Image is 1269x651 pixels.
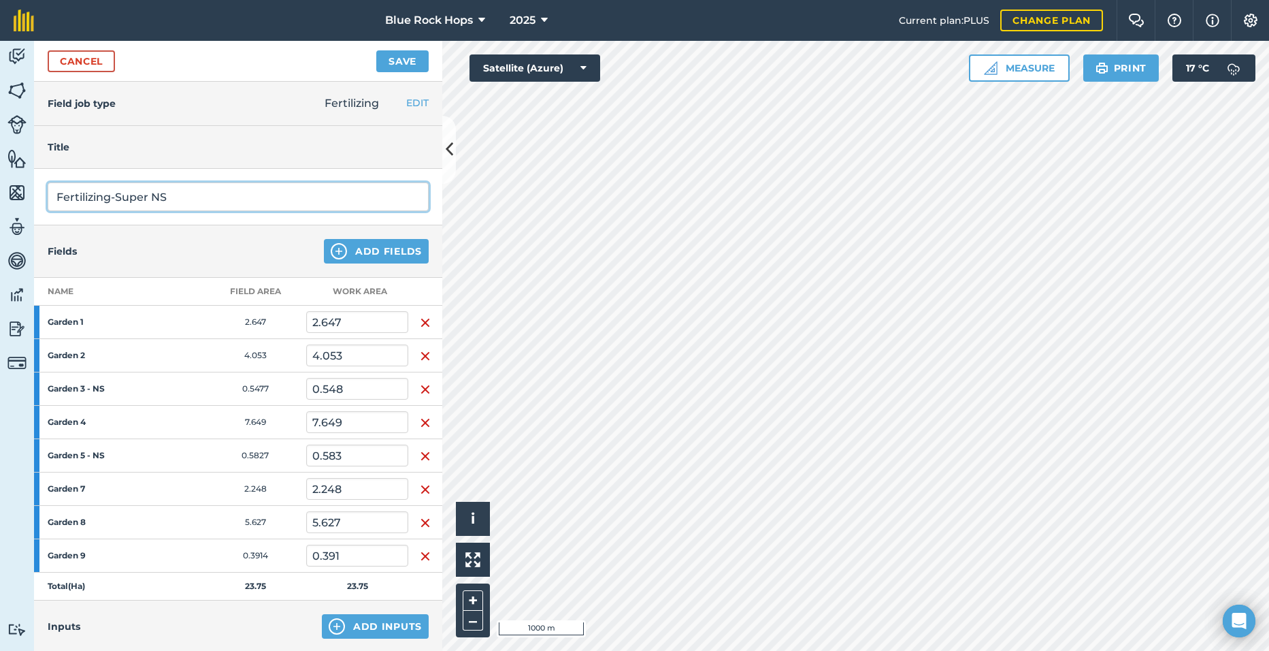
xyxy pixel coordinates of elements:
img: svg+xml;base64,PD94bWwgdmVyc2lvbj0iMS4wIiBlbmNvZGluZz0idXRmLTgiPz4KPCEtLSBHZW5lcmF0b3I6IEFkb2JlIE... [1220,54,1247,82]
button: Satellite (Azure) [469,54,600,82]
img: svg+xml;base64,PD94bWwgdmVyc2lvbj0iMS4wIiBlbmNvZGluZz0idXRmLTgiPz4KPCEtLSBHZW5lcmF0b3I6IEFkb2JlIE... [7,115,27,134]
input: What needs doing? [48,182,429,211]
img: svg+xml;base64,PHN2ZyB4bWxucz0iaHR0cDovL3d3dy53My5vcmcvMjAwMC9zdmciIHdpZHRoPSIxNyIgaGVpZ2h0PSIxNy... [1206,12,1219,29]
button: Add Fields [324,239,429,264]
strong: Garden 2 [48,350,154,361]
img: svg+xml;base64,PHN2ZyB4bWxucz0iaHR0cDovL3d3dy53My5vcmcvMjAwMC9zdmciIHdpZHRoPSIxNCIgaGVpZ2h0PSIyNC... [331,243,347,259]
img: svg+xml;base64,PHN2ZyB4bWxucz0iaHR0cDovL3d3dy53My5vcmcvMjAwMC9zdmciIHdpZHRoPSIxNiIgaGVpZ2h0PSIyNC... [420,515,431,531]
a: Cancel [48,50,115,72]
button: + [463,590,483,611]
strong: Total ( Ha ) [48,581,85,591]
img: svg+xml;base64,PHN2ZyB4bWxucz0iaHR0cDovL3d3dy53My5vcmcvMjAwMC9zdmciIHdpZHRoPSI1NiIgaGVpZ2h0PSI2MC... [7,182,27,203]
strong: Garden 8 [48,517,154,528]
img: Ruler icon [984,61,998,75]
span: 17 ° C [1186,54,1209,82]
button: i [456,502,490,536]
span: Blue Rock Hops [385,12,473,29]
img: svg+xml;base64,PHN2ZyB4bWxucz0iaHR0cDovL3d3dy53My5vcmcvMjAwMC9zdmciIHdpZHRoPSIxNiIgaGVpZ2h0PSIyNC... [420,315,431,331]
td: 5.627 [204,506,306,539]
h4: Title [48,140,429,155]
span: i [471,510,475,527]
button: EDIT [406,95,429,110]
strong: Garden 3 - NS [48,383,154,394]
button: – [463,611,483,631]
td: 2.248 [204,473,306,506]
img: svg+xml;base64,PHN2ZyB4bWxucz0iaHR0cDovL3d3dy53My5vcmcvMjAwMC9zdmciIHdpZHRoPSIxOSIgaGVpZ2h0PSIyNC... [1095,60,1108,76]
img: svg+xml;base64,PD94bWwgdmVyc2lvbj0iMS4wIiBlbmNvZGluZz0idXRmLTgiPz4KPCEtLSBHZW5lcmF0b3I6IEFkb2JlIE... [7,217,27,237]
button: 17 °C [1172,54,1255,82]
img: svg+xml;base64,PHN2ZyB4bWxucz0iaHR0cDovL3d3dy53My5vcmcvMjAwMC9zdmciIHdpZHRoPSIxNiIgaGVpZ2h0PSIyNC... [420,415,431,431]
strong: Garden 9 [48,550,154,561]
strong: Garden 1 [48,317,154,328]
div: Open Intercom Messenger [1223,605,1255,637]
img: Two speech bubbles overlapping with the left bubble in the forefront [1128,14,1144,27]
span: 2025 [510,12,535,29]
strong: 23.75 [245,581,266,591]
td: 2.647 [204,306,306,339]
img: svg+xml;base64,PHN2ZyB4bWxucz0iaHR0cDovL3d3dy53My5vcmcvMjAwMC9zdmciIHdpZHRoPSIxNCIgaGVpZ2h0PSIyNC... [329,618,345,635]
span: Fertilizing [325,97,379,110]
strong: Garden 4 [48,417,154,428]
img: svg+xml;base64,PHN2ZyB4bWxucz0iaHR0cDovL3d3dy53My5vcmcvMjAwMC9zdmciIHdpZHRoPSIxNiIgaGVpZ2h0PSIyNC... [420,481,431,498]
td: 0.5477 [204,372,306,406]
strong: 23.75 [347,581,368,591]
td: 7.649 [204,406,306,439]
th: Work area [306,278,408,306]
td: 0.3914 [204,539,306,573]
img: svg+xml;base64,PHN2ZyB4bWxucz0iaHR0cDovL3d3dy53My5vcmcvMjAwMC9zdmciIHdpZHRoPSI1NiIgaGVpZ2h0PSI2MC... [7,80,27,101]
img: svg+xml;base64,PHN2ZyB4bWxucz0iaHR0cDovL3d3dy53My5vcmcvMjAwMC9zdmciIHdpZHRoPSIxNiIgaGVpZ2h0PSIyNC... [420,381,431,398]
strong: Garden 7 [48,483,154,494]
td: 0.5827 [204,439,306,473]
img: fieldmargin Logo [14,10,34,31]
h4: Fields [48,244,77,259]
h4: Inputs [48,619,80,634]
img: svg+xml;base64,PD94bWwgdmVyc2lvbj0iMS4wIiBlbmNvZGluZz0idXRmLTgiPz4KPCEtLSBHZW5lcmF0b3I6IEFkb2JlIE... [7,319,27,339]
a: Change plan [1000,10,1103,31]
img: svg+xml;base64,PD94bWwgdmVyc2lvbj0iMS4wIiBlbmNvZGluZz0idXRmLTgiPz4KPCEtLSBHZW5lcmF0b3I6IEFkb2JlIE... [7,285,27,305]
img: svg+xml;base64,PD94bWwgdmVyc2lvbj0iMS4wIiBlbmNvZGluZz0idXRmLTgiPz4KPCEtLSBHZW5lcmF0b3I6IEFkb2JlIE... [7,251,27,271]
th: Name [34,278,204,306]
img: A cog icon [1242,14,1259,27]
h4: Field job type [48,96,116,111]
img: svg+xml;base64,PHN2ZyB4bWxucz0iaHR0cDovL3d3dy53My5vcmcvMjAwMC9zdmciIHdpZHRoPSIxNiIgaGVpZ2h0PSIyNC... [420,448,431,464]
img: svg+xml;base64,PD94bWwgdmVyc2lvbj0iMS4wIiBlbmNvZGluZz0idXRmLTgiPz4KPCEtLSBHZW5lcmF0b3I6IEFkb2JlIE... [7,623,27,636]
strong: Garden 5 - NS [48,450,154,461]
img: svg+xml;base64,PHN2ZyB4bWxucz0iaHR0cDovL3d3dy53My5vcmcvMjAwMC9zdmciIHdpZHRoPSI1NiIgaGVpZ2h0PSI2MC... [7,148,27,169]
img: svg+xml;base64,PD94bWwgdmVyc2lvbj0iMS4wIiBlbmNvZGluZz0idXRmLTgiPz4KPCEtLSBHZW5lcmF0b3I6IEFkb2JlIE... [7,353,27,372]
button: Add Inputs [322,614,429,639]
img: A question mark icon [1166,14,1183,27]
button: Print [1083,54,1159,82]
img: Four arrows, one pointing top left, one top right, one bottom right and the last bottom left [465,552,480,567]
th: Field Area [204,278,306,306]
span: Current plan : PLUS [899,13,989,28]
button: Save [376,50,429,72]
img: svg+xml;base64,PHN2ZyB4bWxucz0iaHR0cDovL3d3dy53My5vcmcvMjAwMC9zdmciIHdpZHRoPSIxNiIgaGVpZ2h0PSIyNC... [420,548,431,565]
img: svg+xml;base64,PD94bWwgdmVyc2lvbj0iMS4wIiBlbmNvZGluZz0idXRmLTgiPz4KPCEtLSBHZW5lcmF0b3I6IEFkb2JlIE... [7,46,27,67]
img: svg+xml;base64,PHN2ZyB4bWxucz0iaHR0cDovL3d3dy53My5vcmcvMjAwMC9zdmciIHdpZHRoPSIxNiIgaGVpZ2h0PSIyNC... [420,348,431,364]
td: 4.053 [204,339,306,372]
button: Measure [969,54,1070,82]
